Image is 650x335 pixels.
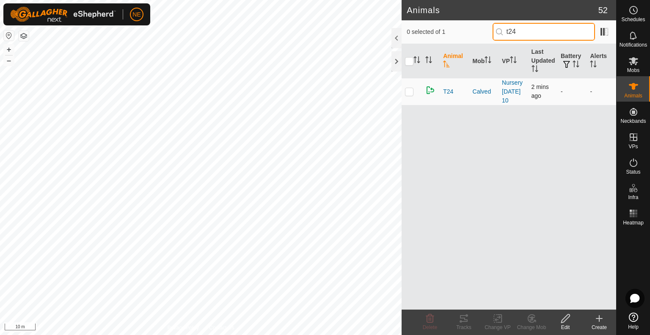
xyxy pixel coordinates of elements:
span: Notifications [620,42,647,47]
div: Change Mob [515,324,548,331]
button: Reset Map [4,30,14,41]
div: Calved [473,87,495,96]
th: VP [499,44,528,78]
p-sorticon: Activate to sort [590,62,597,69]
div: Create [582,324,616,331]
span: Schedules [621,17,645,22]
span: NE [132,10,140,19]
span: 11 Aug 2025, 6:51 pm [532,83,549,99]
td: - [557,78,587,105]
span: Infra [628,195,638,200]
a: Nursery [DATE] 10 [502,79,523,104]
p-sorticon: Activate to sort [510,58,517,64]
p-sorticon: Activate to sort [485,58,491,64]
p-sorticon: Activate to sort [532,66,538,73]
button: Map Layers [19,31,29,41]
a: Contact Us [209,324,234,332]
span: Heatmap [623,220,644,225]
span: Animals [624,93,642,98]
th: Alerts [587,44,616,78]
span: Delete [423,324,438,330]
h2: Animals [407,5,598,15]
input: Search (S) [493,23,595,41]
span: Status [626,169,640,174]
div: Change VP [481,324,515,331]
p-sorticon: Activate to sort [573,62,579,69]
div: Tracks [447,324,481,331]
span: Mobs [627,68,639,73]
span: 0 selected of 1 [407,28,492,36]
p-sorticon: Activate to sort [425,58,432,64]
th: Mob [469,44,499,78]
img: returning on [425,85,435,95]
button: + [4,44,14,55]
img: Gallagher Logo [10,7,116,22]
a: Help [617,309,650,333]
p-sorticon: Activate to sort [413,58,420,64]
p-sorticon: Activate to sort [443,62,450,69]
button: – [4,55,14,66]
th: Battery [557,44,587,78]
span: T24 [443,87,453,96]
span: 52 [598,4,608,17]
th: Animal [440,44,469,78]
div: Edit [548,324,582,331]
th: Last Updated [528,44,557,78]
span: VPs [628,144,638,149]
a: Privacy Policy [168,324,199,332]
span: Neckbands [620,119,646,124]
td: - [587,78,616,105]
span: Help [628,324,639,329]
